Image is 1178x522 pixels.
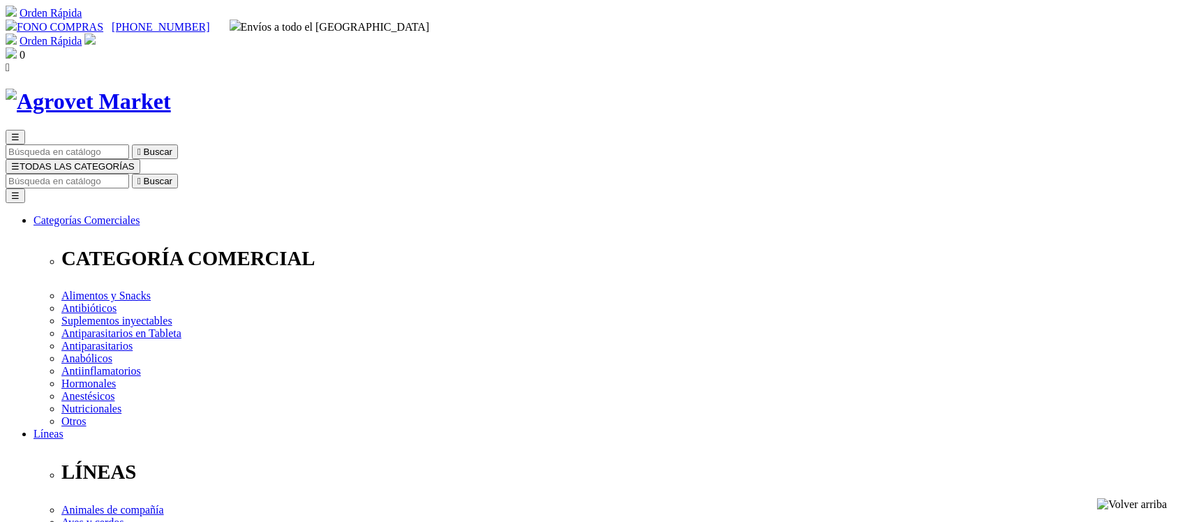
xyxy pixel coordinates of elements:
[61,415,87,427] a: Otros
[61,378,116,389] a: Hormonales
[84,35,96,47] a: Acceda a su cuenta de cliente
[137,147,141,157] i: 
[6,6,17,17] img: shopping-cart.svg
[6,21,103,33] a: FONO COMPRAS
[61,302,117,314] a: Antibióticos
[6,159,140,174] button: ☰TODAS LAS CATEGORÍAS
[61,461,1172,484] p: LÍNEAS
[6,20,17,31] img: phone.svg
[61,290,151,301] a: Alimentos y Snacks
[11,161,20,172] span: ☰
[33,214,140,226] a: Categorías Comerciales
[61,315,172,327] a: Suplementos inyectables
[6,47,17,59] img: shopping-bag.svg
[6,144,129,159] input: Buscar
[6,174,129,188] input: Buscar
[33,428,64,440] a: Líneas
[132,174,178,188] button:  Buscar
[84,33,96,45] img: user.svg
[230,21,430,33] span: Envíos a todo el [GEOGRAPHIC_DATA]
[61,247,1172,270] p: CATEGORÍA COMERCIAL
[144,176,172,186] span: Buscar
[6,61,10,73] i: 
[61,365,141,377] a: Antiinflamatorios
[20,49,25,61] span: 0
[20,7,82,19] a: Orden Rápida
[1097,498,1167,511] img: Volver arriba
[61,327,181,339] a: Antiparasitarios en Tableta
[230,20,241,31] img: delivery-truck.svg
[144,147,172,157] span: Buscar
[6,33,17,45] img: shopping-cart.svg
[20,35,82,47] a: Orden Rápida
[61,340,133,352] a: Antiparasitarios
[61,390,114,402] a: Anestésicos
[137,176,141,186] i: 
[132,144,178,159] button:  Buscar
[11,132,20,142] span: ☰
[6,130,25,144] button: ☰
[112,21,209,33] a: [PHONE_NUMBER]
[61,403,121,415] a: Nutricionales
[6,188,25,203] button: ☰
[61,352,112,364] a: Anabólicos
[6,89,171,114] img: Agrovet Market
[61,504,164,516] a: Animales de compañía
